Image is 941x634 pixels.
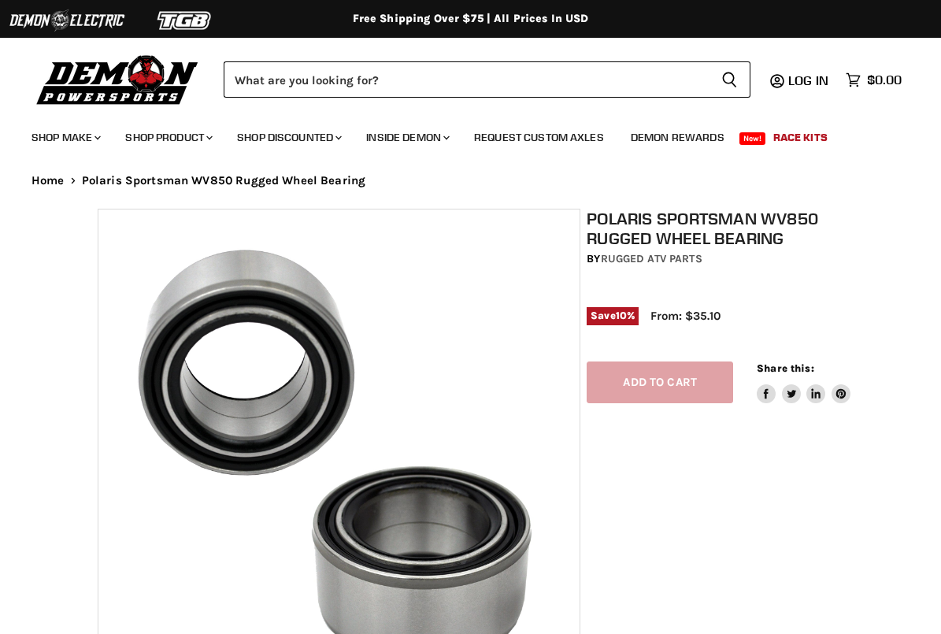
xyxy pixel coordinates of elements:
[650,309,721,323] span: From: $35.10
[20,115,898,154] ul: Main menu
[757,362,813,374] span: Share this:
[82,174,366,187] span: Polaris Sportsman WV850 Rugged Wheel Bearing
[20,121,110,154] a: Shop Make
[462,121,616,154] a: Request Custom Axles
[739,132,766,145] span: New!
[757,361,850,403] aside: Share this:
[781,73,838,87] a: Log in
[31,51,204,107] img: Demon Powersports
[867,72,902,87] span: $0.00
[601,252,702,265] a: Rugged ATV Parts
[619,121,736,154] a: Demon Rewards
[838,69,910,91] a: $0.00
[616,310,627,321] span: 10
[788,72,828,88] span: Log in
[224,61,750,98] form: Product
[31,174,65,187] a: Home
[587,209,850,248] h1: Polaris Sportsman WV850 Rugged Wheel Bearing
[354,121,459,154] a: Inside Demon
[8,6,126,35] img: Demon Electric Logo 2
[709,61,750,98] button: Search
[225,121,351,154] a: Shop Discounted
[126,6,244,35] img: TGB Logo 2
[761,121,839,154] a: Race Kits
[587,307,639,324] span: Save %
[113,121,222,154] a: Shop Product
[587,250,850,268] div: by
[224,61,709,98] input: Search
